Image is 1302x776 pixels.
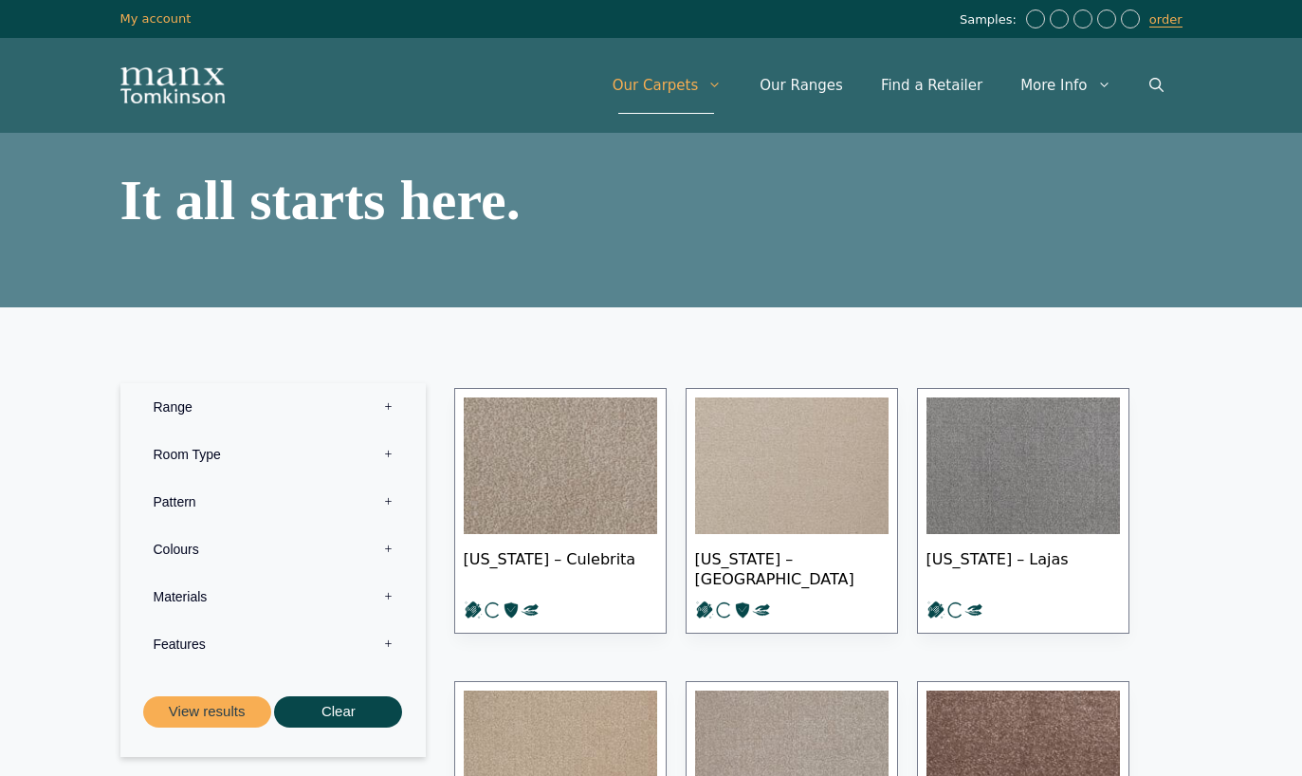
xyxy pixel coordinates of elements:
button: View results [143,696,271,728]
span: Samples: [960,12,1021,28]
span: [US_STATE] – Lajas [926,534,1120,600]
a: Our Ranges [741,57,862,114]
label: Features [135,620,412,668]
label: Colours [135,526,412,573]
span: [US_STATE] – Culebrita [464,534,657,600]
label: Materials [135,573,412,620]
a: Our Carpets [594,57,742,114]
button: Clear [274,696,402,728]
nav: Primary [594,57,1183,114]
a: My account [120,11,192,26]
label: Room Type [135,431,412,478]
a: [US_STATE] – [GEOGRAPHIC_DATA] [686,388,898,634]
span: [US_STATE] – [GEOGRAPHIC_DATA] [695,534,889,600]
img: Manx Tomkinson [120,67,225,103]
a: [US_STATE] – Lajas [917,388,1129,634]
a: More Info [1001,57,1129,114]
a: order [1149,12,1183,28]
label: Pattern [135,478,412,526]
h1: It all starts here. [120,172,642,229]
a: [US_STATE] – Culebrita [454,388,667,634]
a: Open Search Bar [1130,57,1183,114]
a: Find a Retailer [862,57,1001,114]
label: Range [135,383,412,431]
